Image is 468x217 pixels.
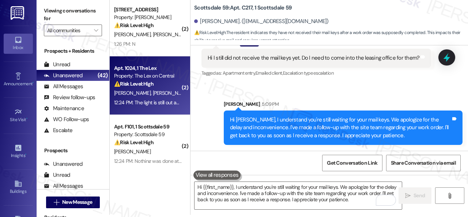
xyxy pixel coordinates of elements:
span: [PERSON_NAME] [114,148,151,155]
div: [PERSON_NAME] [224,100,463,111]
img: ResiDesk Logo [11,6,26,20]
div: 12:24 PM: The light is still out and we have noticed there are no lights on outside the entire bu... [114,99,373,106]
div: [STREET_ADDRESS] [114,6,182,14]
span: Send [414,192,425,199]
div: Apt. F101, 1 Scottsdale 59 [114,123,182,131]
div: All Messages [44,182,83,190]
a: Inbox [4,34,33,53]
div: 5:09 PM [260,100,278,108]
div: 1:26 PM: N [114,41,135,47]
div: (42) [96,70,109,81]
div: Hi [PERSON_NAME], I understand you're still waiting for your mail keys. We apologize for the dela... [230,116,451,139]
textarea: To enrich screen reader interactions, please activate Accessibility in Grammarly extension settings [195,182,402,209]
label: Viewing conversations for [44,5,102,25]
span: Apartment entry , [223,70,256,76]
span: : The resident indicates they have not received their mail keys after a work order was supposedly... [194,29,468,45]
span: New Message [62,198,92,206]
div: Unread [44,171,70,179]
b: Scottsdale 59: Apt. C217, 1 Scottsdale 59 [194,4,292,12]
strong: ⚠️ Risk Level: High [114,22,154,29]
div: 12:24 PM: Nothing was done at all about it [114,158,202,164]
i:  [94,27,98,33]
strong: ⚠️ Risk Level: High [114,81,154,87]
strong: ⚠️ Risk Level: High [114,139,154,146]
div: Tagged as: [201,68,431,78]
div: [PERSON_NAME]. ([EMAIL_ADDRESS][DOMAIN_NAME]) [194,18,329,25]
div: Property: The Lex on Central [114,72,182,80]
div: Unread [44,61,70,68]
i:  [405,193,411,199]
i:  [447,193,452,199]
strong: ⚠️ Risk Level: High [194,30,226,35]
span: Share Conversation via email [391,159,456,167]
span: Escalation type escalation [283,70,333,76]
div: Hi I still did not receive the mail keys yet. Do I need to come into the leasing office for them? [208,54,419,62]
button: New Message [46,197,100,208]
div: Unanswered [44,160,83,168]
span: [PERSON_NAME] [153,90,189,96]
span: • [25,152,26,157]
a: Buildings [4,177,33,197]
div: Apt. 1024, 1 The Lex [114,64,182,72]
input: All communities [47,25,90,36]
span: Emailed client , [256,70,283,76]
a: Site Visit • [4,106,33,126]
i:  [54,199,59,205]
div: Property: Scottsdale 59 [114,131,182,138]
div: Maintenance [44,105,84,112]
a: Insights • [4,142,33,161]
span: [PERSON_NAME] [114,90,153,96]
div: Prospects [37,147,109,154]
span: Get Conversation Link [327,159,377,167]
span: [PERSON_NAME] [153,31,189,38]
span: • [26,116,27,121]
div: Property: [PERSON_NAME] [114,14,182,21]
span: [PERSON_NAME] [114,31,153,38]
div: All Messages [44,83,83,90]
button: Send [399,187,431,204]
div: Review follow-ups [44,94,95,101]
div: Unanswered [44,72,83,79]
div: Prospects + Residents [37,47,109,55]
div: Escalate [44,127,72,134]
div: WO Follow-ups [44,116,89,123]
button: Get Conversation Link [322,155,382,171]
button: Share Conversation via email [386,155,461,171]
span: • [33,80,34,85]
